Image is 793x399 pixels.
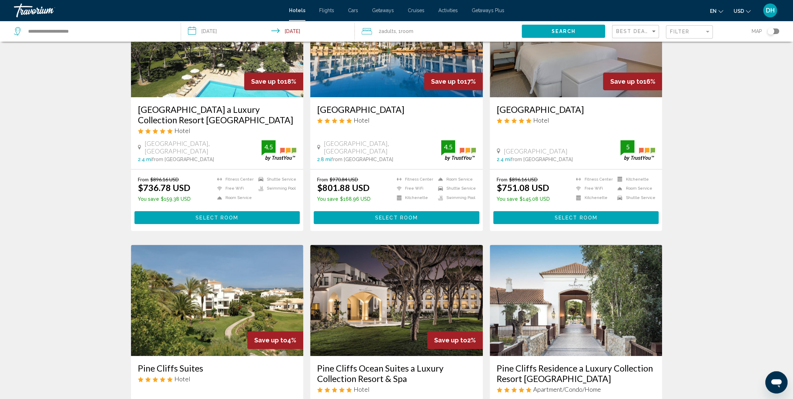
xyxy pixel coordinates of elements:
[14,3,282,17] a: Travorium
[610,78,643,85] span: Save up to
[620,140,655,161] img: trustyou-badge.svg
[441,143,455,151] div: 4.5
[152,157,214,162] span: from [GEOGRAPHIC_DATA]
[150,176,179,182] del: $896.16 USD
[131,245,304,356] a: Hotel image
[138,363,297,373] a: Pine Cliffs Suites
[317,116,476,124] div: 5 star Hotel
[138,157,152,162] span: 2.4 mi
[762,28,779,34] button: Toggle map
[493,213,659,221] a: Select Room
[138,196,159,202] span: You save
[254,336,287,344] span: Save up to
[393,176,435,182] li: Fitness Center
[317,196,371,202] p: $168.96 USD
[504,147,568,155] span: [GEOGRAPHIC_DATA]
[196,215,238,221] span: Select Room
[174,127,190,134] span: Hotel
[616,28,652,34] span: Best Deals
[614,176,655,182] li: Kitchenette
[533,385,601,393] span: Apartment/Condo/Home
[511,157,573,162] span: from [GEOGRAPHIC_DATA]
[393,186,435,192] li: Free WiFi
[314,213,479,221] a: Select Room
[408,8,424,13] a: Cruises
[214,176,255,182] li: Fitness Center
[710,8,717,14] span: en
[497,116,655,124] div: 5 star Hotel
[375,215,418,221] span: Select Room
[670,29,689,34] span: Filter
[551,29,576,34] span: Search
[319,8,334,13] a: Flights
[497,176,507,182] span: From
[509,176,538,182] del: $896.16 USD
[752,26,762,36] span: Map
[354,116,370,124] span: Hotel
[555,215,597,221] span: Select Room
[378,26,396,36] span: 2
[317,196,338,202] span: You save
[438,8,458,13] span: Activities
[497,196,550,202] p: $145.08 USD
[255,176,296,182] li: Shuttle Service
[620,143,634,151] div: 5
[138,182,190,193] ins: $736.78 USD
[572,195,614,201] li: Kitchenette
[603,73,662,90] div: 16%
[435,195,476,201] li: Swimming Pool
[317,385,476,393] div: 5 star Hotel
[424,73,483,90] div: 17%
[400,28,413,34] span: Room
[144,140,262,155] span: [GEOGRAPHIC_DATA], [GEOGRAPHIC_DATA]
[490,245,662,356] img: Hotel image
[372,8,394,13] a: Getaways
[734,8,744,14] span: USD
[497,104,655,115] a: [GEOGRAPHIC_DATA]
[614,186,655,192] li: Room Service
[138,104,297,125] a: [GEOGRAPHIC_DATA] a Luxury Collection Resort [GEOGRAPHIC_DATA]
[317,104,476,115] a: [GEOGRAPHIC_DATA]
[289,8,305,13] a: Hotels
[435,186,476,192] li: Shuttle Service
[310,245,483,356] img: Hotel image
[138,127,297,134] div: 5 star Hotel
[317,176,328,182] span: From
[255,186,296,192] li: Swimming Pool
[251,78,284,85] span: Save up to
[317,363,476,384] a: Pine Cliffs Ocean Suites a Luxury Collection Resort & Spa
[497,363,655,384] a: Pine Cliffs Residence a Luxury Collection Resort [GEOGRAPHIC_DATA]
[331,157,393,162] span: from [GEOGRAPHIC_DATA]
[734,6,751,16] button: Change currency
[497,157,511,162] span: 2.4 mi
[572,176,614,182] li: Fitness Center
[174,375,190,383] span: Hotel
[434,336,467,344] span: Save up to
[330,176,358,182] del: $970.84 USD
[262,143,275,151] div: 4.5
[497,385,655,393] div: 5 star Apartment
[616,29,657,35] mat-select: Sort by
[441,140,476,161] img: trustyou-badge.svg
[522,25,605,38] button: Search
[181,21,355,42] button: Check-in date: Jan 21, 2026 Check-out date: Jan 25, 2026
[493,211,659,224] button: Select Room
[472,8,504,13] a: Getaways Plus
[533,116,549,124] span: Hotel
[138,176,149,182] span: From
[435,176,476,182] li: Room Service
[572,186,614,192] li: Free WiFi
[666,25,713,39] button: Filter
[355,21,522,42] button: Travelers: 2 adults, 0 children
[348,8,358,13] a: Cars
